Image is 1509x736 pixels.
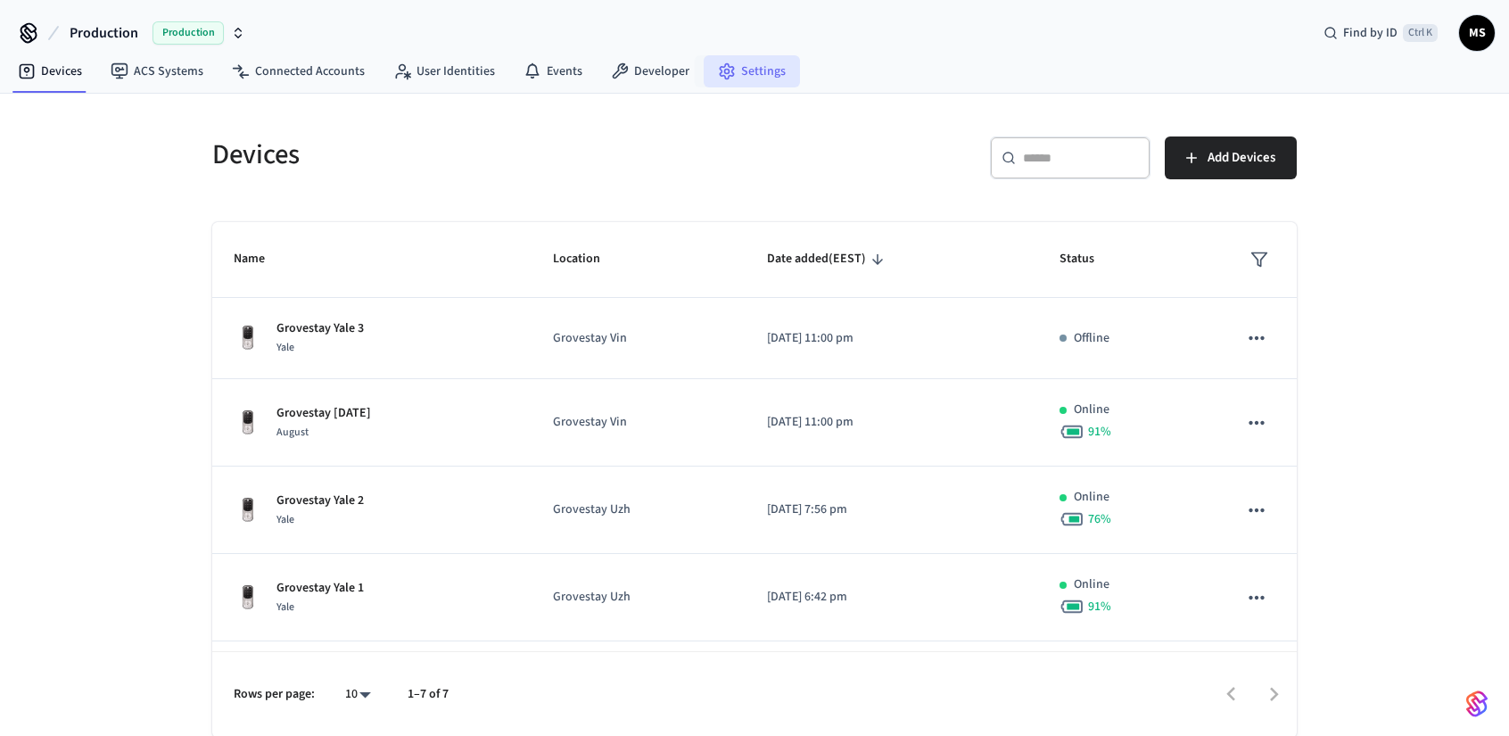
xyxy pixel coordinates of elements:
[767,329,1017,348] p: [DATE] 11:00 pm
[276,512,294,527] span: Yale
[553,588,723,607] p: Grovestay Uzh
[276,492,364,510] p: Grovestay Yale 2
[1165,136,1297,179] button: Add Devices
[767,245,889,273] span: Date added(EEST)
[553,329,723,348] p: Grovestay Vin
[553,500,723,519] p: Grovestay Uzh
[234,496,262,525] img: Yale Assure Touchscreen Wifi Smart Lock, Satin Nickel, Front
[234,583,262,612] img: Yale Assure Touchscreen Wifi Smart Lock, Satin Nickel, Front
[212,136,744,173] h5: Devices
[218,55,379,87] a: Connected Accounts
[597,55,704,87] a: Developer
[234,409,262,437] img: Yale Assure Touchscreen Wifi Smart Lock, Satin Nickel, Front
[4,55,96,87] a: Devices
[234,324,262,352] img: Yale Assure Touchscreen Wifi Smart Lock, Satin Nickel, Front
[1060,245,1117,273] span: Status
[379,55,509,87] a: User Identities
[1459,15,1495,51] button: MS
[96,55,218,87] a: ACS Systems
[1208,146,1275,170] span: Add Devices
[153,21,224,45] span: Production
[234,245,288,273] span: Name
[1074,488,1109,507] p: Online
[767,588,1017,607] p: [DATE] 6:42 pm
[767,413,1017,432] p: [DATE] 11:00 pm
[276,340,294,355] span: Yale
[276,425,309,440] span: August
[1074,575,1109,594] p: Online
[1309,17,1452,49] div: Find by IDCtrl K
[276,579,364,598] p: Grovestay Yale 1
[276,600,294,615] span: Yale
[1343,24,1398,42] span: Find by ID
[336,682,379,707] div: 10
[1074,401,1109,419] p: Online
[509,55,597,87] a: Events
[553,245,623,273] span: Location
[70,22,138,44] span: Production
[276,319,364,338] p: Grovestay Yale 3
[408,685,449,704] p: 1–7 of 7
[276,404,371,423] p: Grovestay [DATE]
[1074,329,1109,348] p: Offline
[234,685,315,704] p: Rows per page:
[553,413,723,432] p: Grovestay Vin
[767,500,1017,519] p: [DATE] 7:56 pm
[1088,598,1111,616] span: 91 %
[1088,423,1111,441] span: 91 %
[704,55,800,87] a: Settings
[1403,24,1438,42] span: Ctrl K
[1461,17,1493,49] span: MS
[1466,690,1488,718] img: SeamLogoGradient.69752ec5.svg
[1088,510,1111,528] span: 76 %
